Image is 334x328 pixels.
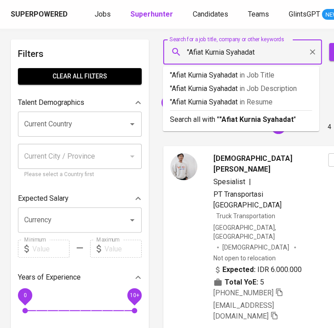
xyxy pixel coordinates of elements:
[32,240,69,258] input: Value
[18,97,84,108] p: Talent Demographics
[161,95,290,110] div: "[DEMOGRAPHIC_DATA][PERSON_NAME]"
[25,71,134,82] span: Clear All filters
[213,289,273,297] span: [PHONE_NUMBER]
[239,98,273,106] span: in Resume
[130,10,173,18] b: Superhunter
[193,10,228,18] span: Candidates
[222,264,256,275] b: Expected:
[95,9,113,20] a: Jobs
[239,71,274,79] span: in Job Title
[18,94,142,112] div: Talent Demographics
[213,264,302,275] div: IDR 6.000.000
[170,83,312,94] p: "Afiat Kurnia Syahadat
[193,9,230,20] a: Candidates
[18,268,142,286] div: Years of Experience
[213,190,282,209] span: PT Transportasi [GEOGRAPHIC_DATA]
[126,118,139,130] button: Open
[18,272,81,283] p: Years of Experience
[24,170,135,179] p: Please select a Country first
[219,115,294,124] b: "Afiat Kurnia Syahadat
[18,68,142,85] button: Clear All filters
[18,47,142,61] h6: Filters
[222,243,291,252] span: [DEMOGRAPHIC_DATA]
[249,177,251,187] span: |
[289,10,320,18] span: GlintsGPT
[213,301,274,320] span: [EMAIL_ADDRESS][DOMAIN_NAME]
[104,240,142,258] input: Value
[11,9,68,20] div: Superpowered
[126,214,139,226] button: Open
[23,292,26,298] span: 0
[170,97,312,108] p: "Afiat Kurnia Syahadat
[170,114,312,125] p: Search all with " "
[248,9,271,20] a: Teams
[260,277,264,288] span: 5
[18,193,69,204] p: Expected Salary
[213,223,328,241] div: [GEOGRAPHIC_DATA], [GEOGRAPHIC_DATA]
[306,46,319,58] button: Clear
[130,9,175,20] a: Superhunter
[130,292,139,298] span: 10+
[95,10,111,18] span: Jobs
[18,190,142,207] div: Expected Salary
[170,153,197,180] img: 0c2ee2cace1e25bf6e9a60a7ce297dc1.jpeg
[248,10,269,18] span: Teams
[11,9,69,20] a: Superpowered
[213,177,245,186] span: Spesialist
[170,70,312,81] p: "Afiat Kurnia Syahadat
[239,84,297,93] span: in Job Description
[216,212,275,220] span: Truck Transportation
[225,277,258,288] b: Total YoE:
[213,254,276,263] p: Not open to relocation
[161,98,281,107] span: "[DEMOGRAPHIC_DATA][PERSON_NAME]"
[213,153,328,175] span: [DEMOGRAPHIC_DATA][PERSON_NAME]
